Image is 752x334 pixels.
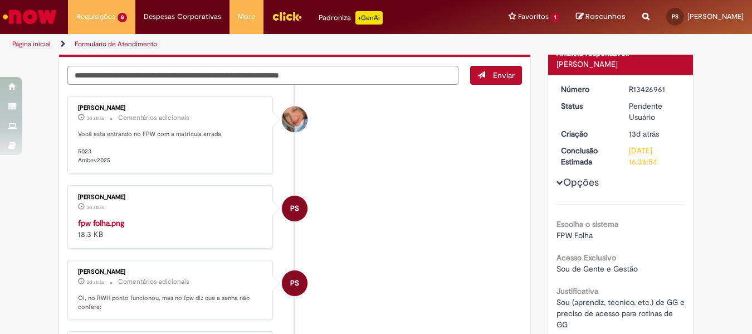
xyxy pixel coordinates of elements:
[86,279,104,285] span: 3d atrás
[319,11,383,25] div: Padroniza
[282,107,307,132] div: Jacqueline Andrade Galani
[556,286,598,296] b: Justificativa
[78,217,263,240] div: 18.3 KB
[12,40,51,49] a: Página inicial
[290,270,299,297] span: PS
[556,59,685,70] div: [PERSON_NAME]
[86,115,104,122] span: 3d atrás
[556,219,618,229] b: Escolha o sistema
[629,84,681,95] div: R13426961
[78,269,263,275] div: [PERSON_NAME]
[355,11,383,25] p: +GenAi
[585,11,626,22] span: Rascunhos
[238,11,255,22] span: More
[553,100,621,112] dt: Status
[86,115,104,122] time: 29/08/2025 15:47:14
[629,128,681,139] div: 19/08/2025 08:54:59
[470,66,522,85] button: Enviar
[282,196,307,221] div: Polyana Silva Santos
[75,40,157,49] a: Formulário de Atendimento
[290,195,299,222] span: PS
[118,13,127,22] span: 8
[576,12,626,22] a: Rascunhos
[76,11,115,22] span: Requisições
[553,84,621,95] dt: Número
[629,100,681,123] div: Pendente Usuário
[78,294,263,311] p: Oi, no RWH ponto funcionou, mas no fpw diz que a senha não confere:
[553,128,621,139] dt: Criação
[8,34,493,55] ul: Trilhas de página
[272,8,302,25] img: click_logo_yellow_360x200.png
[78,105,263,112] div: [PERSON_NAME]
[118,113,189,123] small: Comentários adicionais
[493,70,515,80] span: Enviar
[556,297,687,330] span: Sou (aprendiz, técnico, etc.) de GG e preciso de acesso para rotinas de GG
[629,129,659,139] span: 13d atrás
[86,204,104,211] time: 29/08/2025 15:10:55
[78,218,124,228] a: fpw folha.png
[86,204,104,211] span: 3d atrás
[629,145,681,167] div: [DATE] 16:36:54
[553,145,621,167] dt: Conclusão Estimada
[556,253,616,263] b: Acesso Exclusivo
[78,194,263,201] div: [PERSON_NAME]
[629,129,659,139] time: 19/08/2025 08:54:59
[556,230,593,240] span: FPW Folha
[282,270,307,296] div: Polyana Silva Santos
[86,279,104,285] time: 29/08/2025 15:10:49
[556,264,638,274] span: Sou de Gente e Gestão
[67,66,458,85] textarea: Digite sua mensagem aqui...
[518,11,549,22] span: Favoritos
[118,277,189,287] small: Comentários adicionais
[672,13,678,20] span: PS
[144,11,221,22] span: Despesas Corporativas
[1,6,58,28] img: ServiceNow
[687,12,744,21] span: [PERSON_NAME]
[78,130,263,165] p: Você esta entrando no FPW com a matricula errada. 5023 Ambev2025
[551,13,559,22] span: 1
